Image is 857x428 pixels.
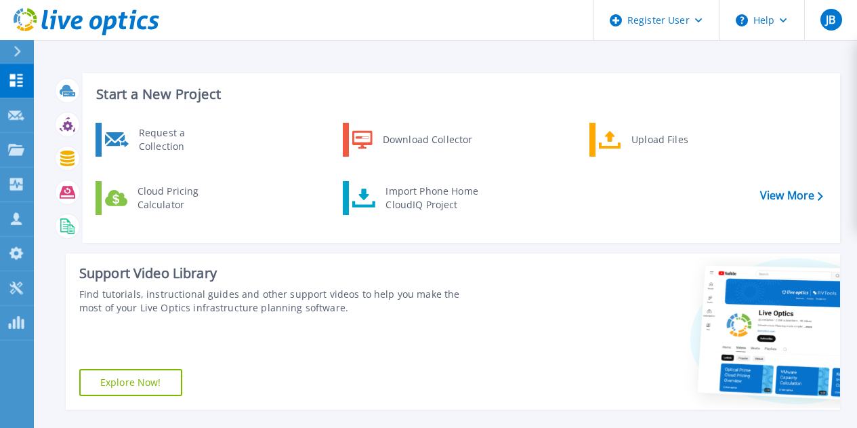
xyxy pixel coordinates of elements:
a: Explore Now! [79,369,182,396]
div: Download Collector [376,126,478,153]
div: Request a Collection [132,126,231,153]
div: Cloud Pricing Calculator [131,184,231,212]
h3: Start a New Project [96,87,822,102]
a: Cloud Pricing Calculator [96,181,234,215]
span: JB [826,14,835,25]
div: Support Video Library [79,265,482,282]
a: Upload Files [589,123,728,157]
a: Request a Collection [96,123,234,157]
div: Import Phone Home CloudIQ Project [379,184,484,212]
div: Find tutorials, instructional guides and other support videos to help you make the most of your L... [79,288,482,315]
div: Upload Files [625,126,725,153]
a: Download Collector [343,123,482,157]
a: View More [760,189,823,202]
